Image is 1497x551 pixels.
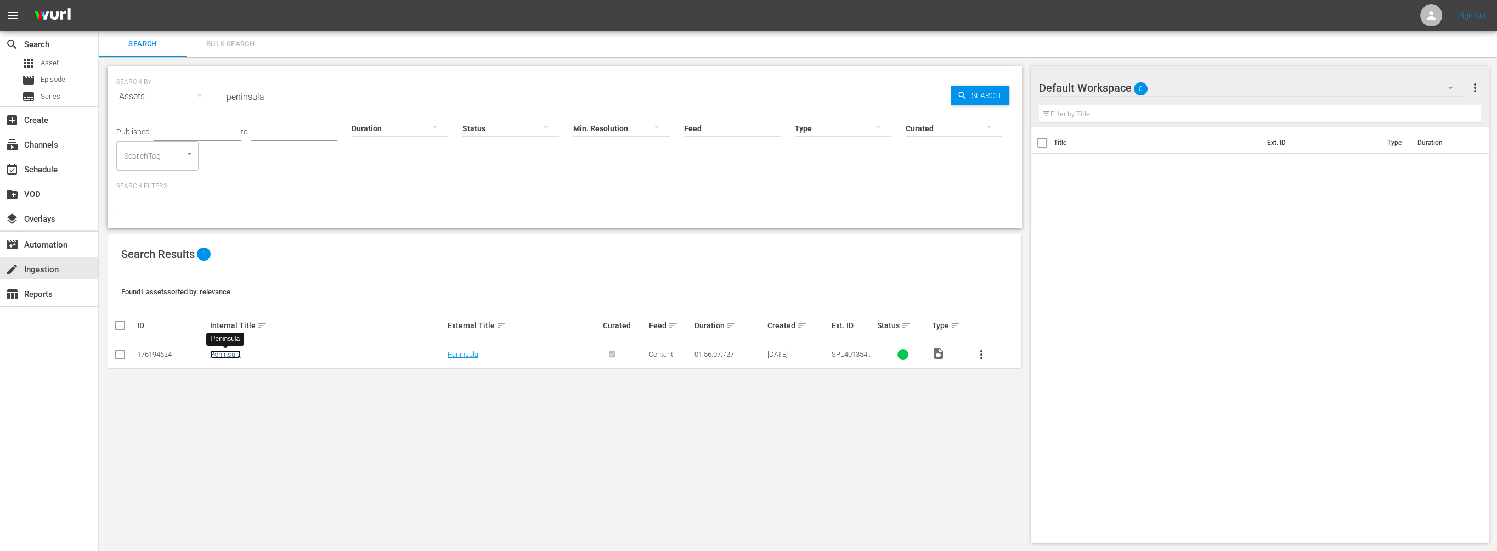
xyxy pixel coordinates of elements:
[694,319,764,332] div: Duration
[901,321,911,330] span: sort
[5,114,19,127] span: Create
[975,348,988,361] span: more_vert
[5,38,19,51] span: Search
[105,38,180,50] span: Search
[5,238,19,251] span: Automation
[603,321,645,330] div: Curated
[877,319,929,332] div: Status
[1468,81,1481,94] span: more_vert
[5,163,19,176] span: Schedule
[197,248,211,261] span: 1
[832,350,872,367] span: SPL4013549116718
[1054,127,1261,158] th: Title
[41,74,65,85] span: Episode
[951,86,1009,105] button: Search
[968,341,995,368] button: more_vert
[448,350,478,358] a: Peninsula
[7,9,20,22] span: menu
[41,58,59,69] span: Asset
[26,3,79,29] img: ans4CAIJ8jUAAAAAAAAAAAAAAAAAAAAAAAAgQb4GAAAAAAAAAAAAAAAAAAAAAAAAJMjXAAAAAAAAAAAAAAAAAAAAAAAAgAT5G...
[116,127,151,136] span: Published:
[137,321,207,330] div: ID
[951,321,961,330] span: sort
[694,350,764,358] div: 01:56:07.727
[193,38,268,50] span: Bulk Search
[1458,11,1487,20] a: Sign Out
[1410,127,1476,158] th: Duration
[832,321,874,330] div: Ext. ID
[797,321,807,330] span: sort
[116,182,1013,191] p: Search Filters:
[210,319,444,332] div: Internal Title
[496,321,506,330] span: sort
[5,138,19,151] span: Channels
[967,86,1009,105] span: Search
[1261,127,1380,158] th: Ext. ID
[22,74,35,87] span: Episode
[932,347,945,360] span: Video
[137,350,207,358] div: 176194624
[257,321,267,330] span: sort
[1039,72,1464,103] div: Default Workspace
[184,149,195,159] button: Open
[116,81,213,112] div: Assets
[22,57,35,70] span: Asset
[5,288,19,301] span: Reports
[241,127,248,136] span: to
[5,212,19,226] span: Overlays
[932,319,965,332] div: Type
[448,319,600,332] div: External Title
[211,334,240,344] div: Peninsula
[1134,77,1148,100] span: 0
[649,319,691,332] div: Feed
[1380,127,1410,158] th: Type
[5,188,19,201] span: VOD
[121,248,195,261] span: Search Results
[1468,75,1481,101] button: more_vert
[767,350,828,358] div: [DATE]
[121,288,230,296] span: Found 1 assets sorted by: relevance
[5,263,19,276] span: Ingestion
[767,319,828,332] div: Created
[22,90,35,103] span: Series
[726,321,736,330] span: sort
[668,321,678,330] span: sort
[649,350,673,358] span: Content
[41,91,60,102] span: Series
[210,350,241,358] a: Peninsula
